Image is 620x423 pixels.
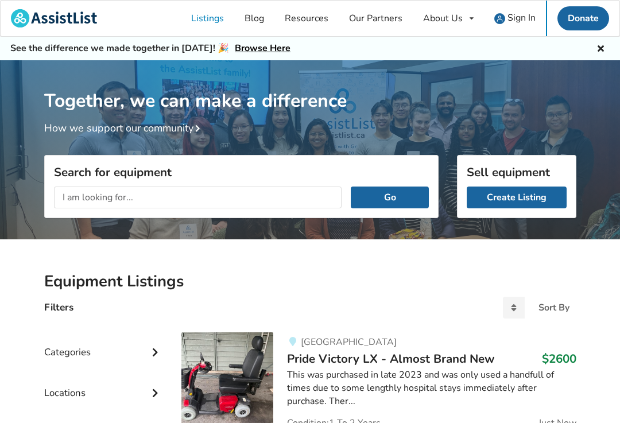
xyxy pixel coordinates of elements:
h3: $2600 [542,351,576,366]
h3: Sell equipment [467,165,567,180]
div: Locations [44,364,164,405]
div: This was purchased in late 2023 and was only used a handfull of times due to some lengthly hospit... [287,368,576,408]
div: Categories [44,323,164,364]
span: [GEOGRAPHIC_DATA] [301,336,397,348]
a: Browse Here [235,42,290,55]
a: Resources [274,1,339,36]
h4: Filters [44,301,73,314]
div: About Us [423,14,463,23]
h3: Search for equipment [54,165,429,180]
span: Sign In [507,11,536,24]
a: Listings [181,1,234,36]
a: Donate [557,6,609,30]
a: How we support our community [44,121,205,135]
h5: See the difference we made together in [DATE]! 🎉 [10,42,290,55]
div: Sort By [538,303,569,312]
span: Pride Victory LX - Almost Brand New [287,351,495,367]
a: Our Partners [339,1,413,36]
input: I am looking for... [54,187,342,208]
h1: Together, we can make a difference [44,60,576,112]
a: user icon Sign In [484,1,546,36]
a: Blog [234,1,274,36]
h2: Equipment Listings [44,271,576,292]
img: assistlist-logo [11,9,97,28]
button: Go [351,187,428,208]
img: user icon [494,13,505,24]
a: Create Listing [467,187,567,208]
